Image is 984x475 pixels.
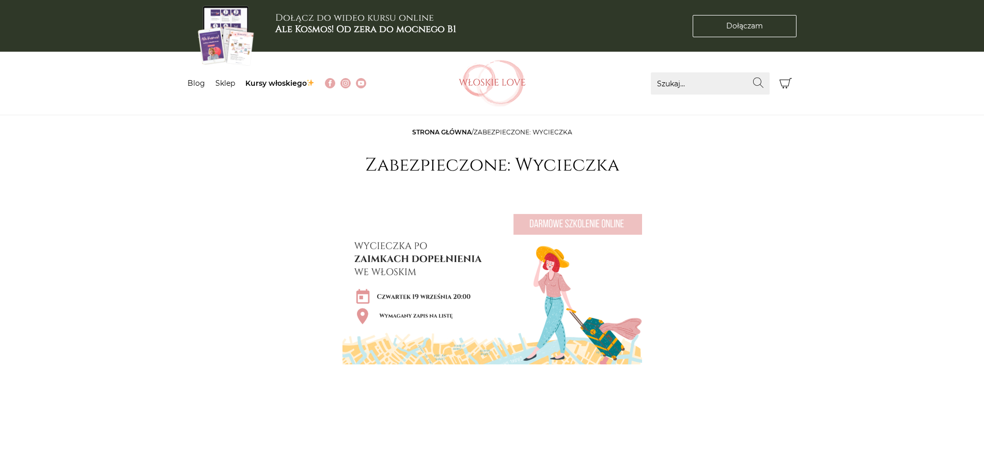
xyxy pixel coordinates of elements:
img: ✨ [307,79,314,86]
a: Strona główna [412,128,472,136]
input: Szukaj... [651,72,770,95]
a: Blog [188,79,205,88]
h3: Dołącz do wideo kursu online [275,12,456,35]
img: Włoskielove [459,60,526,106]
button: Koszyk [775,72,797,95]
a: Sklep [215,79,235,88]
span: / [412,128,572,136]
a: Kursy włoskiego [245,79,315,88]
a: Dołączam [693,15,796,37]
span: Dołączam [726,21,763,32]
h1: Zabezpieczone: Wycieczka [365,155,619,176]
b: Ale Kosmos! Od zera do mocnego B1 [275,23,456,36]
span: Zabezpieczone: Wycieczka [474,128,572,136]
